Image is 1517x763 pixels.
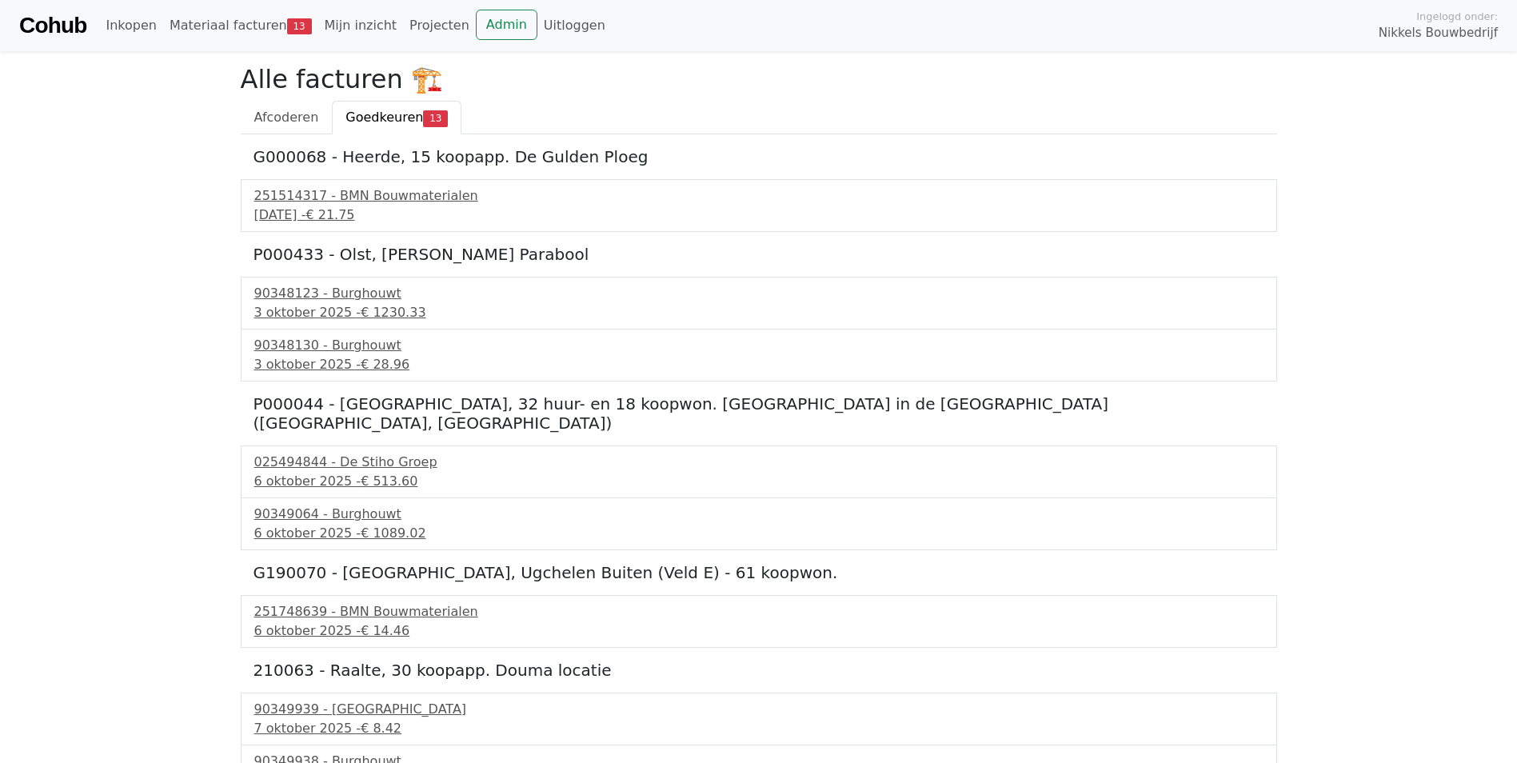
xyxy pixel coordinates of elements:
div: 251514317 - BMN Bouwmaterialen [254,186,1264,206]
a: 90348123 - Burghouwt3 oktober 2025 -€ 1230.33 [254,284,1264,322]
span: € 21.75 [305,207,354,222]
div: 6 oktober 2025 - [254,524,1264,543]
h2: Alle facturen 🏗️ [241,64,1277,94]
div: 6 oktober 2025 - [254,621,1264,641]
span: Ingelogd onder: [1416,9,1498,24]
a: 90349939 - [GEOGRAPHIC_DATA]7 oktober 2025 -€ 8.42 [254,700,1264,738]
a: 90348130 - Burghouwt3 oktober 2025 -€ 28.96 [254,336,1264,374]
span: 13 [423,110,448,126]
h5: G190070 - [GEOGRAPHIC_DATA], Ugchelen Buiten (Veld E) - 61 koopwon. [253,563,1264,582]
div: 025494844 - De Stiho Groep [254,453,1264,472]
span: Goedkeuren [345,110,423,125]
span: Nikkels Bouwbedrijf [1379,24,1498,42]
div: 90349939 - [GEOGRAPHIC_DATA] [254,700,1264,719]
div: 90349064 - Burghouwt [254,505,1264,524]
div: 90348130 - Burghouwt [254,336,1264,355]
a: Afcoderen [241,101,333,134]
a: 251514317 - BMN Bouwmaterialen[DATE] -€ 21.75 [254,186,1264,225]
a: 90349064 - Burghouwt6 oktober 2025 -€ 1089.02 [254,505,1264,543]
h5: G000068 - Heerde, 15 koopapp. De Gulden Ploeg [253,147,1264,166]
a: Admin [476,10,537,40]
span: € 28.96 [361,357,409,372]
span: € 8.42 [361,721,401,736]
div: 251748639 - BMN Bouwmaterialen [254,602,1264,621]
a: 251748639 - BMN Bouwmaterialen6 oktober 2025 -€ 14.46 [254,602,1264,641]
div: 3 oktober 2025 - [254,303,1264,322]
h5: 210063 - Raalte, 30 koopapp. Douma locatie [253,661,1264,680]
a: Uitloggen [537,10,612,42]
div: 6 oktober 2025 - [254,472,1264,491]
div: 7 oktober 2025 - [254,719,1264,738]
a: Cohub [19,6,86,45]
span: 13 [287,18,312,34]
div: 3 oktober 2025 - [254,355,1264,374]
h5: P000044 - [GEOGRAPHIC_DATA], 32 huur- en 18 koopwon. [GEOGRAPHIC_DATA] in de [GEOGRAPHIC_DATA] ([... [253,394,1264,433]
div: [DATE] - [254,206,1264,225]
span: € 513.60 [361,473,417,489]
span: € 1089.02 [361,525,425,541]
a: 025494844 - De Stiho Groep6 oktober 2025 -€ 513.60 [254,453,1264,491]
div: 90348123 - Burghouwt [254,284,1264,303]
a: Mijn inzicht [318,10,404,42]
h5: P000433 - Olst, [PERSON_NAME] Parabool [253,245,1264,264]
span: € 1230.33 [361,305,425,320]
a: Goedkeuren13 [332,101,461,134]
a: Inkopen [99,10,162,42]
a: Materiaal facturen13 [163,10,318,42]
span: Afcoderen [254,110,319,125]
a: Projecten [403,10,476,42]
span: € 14.46 [361,623,409,638]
